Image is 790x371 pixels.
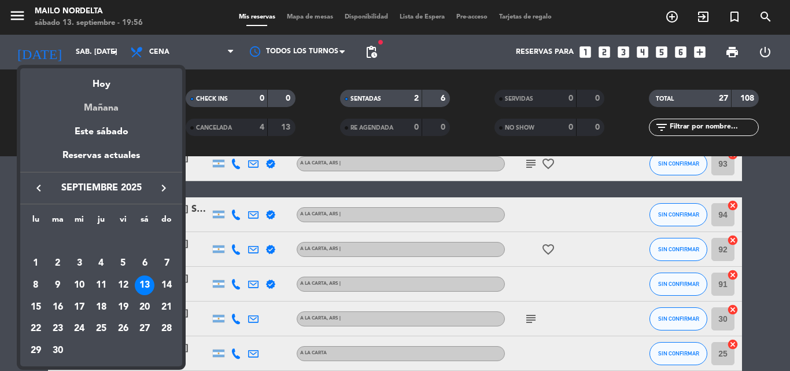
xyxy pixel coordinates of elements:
[134,274,156,296] td: 13 de septiembre de 2025
[135,276,154,295] div: 13
[48,254,68,273] div: 2
[26,297,46,317] div: 15
[134,318,156,340] td: 27 de septiembre de 2025
[47,213,69,231] th: martes
[156,296,178,318] td: 21 de septiembre de 2025
[47,340,69,362] td: 30 de septiembre de 2025
[90,213,112,231] th: jueves
[134,296,156,318] td: 20 de septiembre de 2025
[20,68,182,92] div: Hoy
[113,319,133,339] div: 26
[157,319,176,339] div: 28
[156,213,178,231] th: domingo
[48,297,68,317] div: 16
[135,297,154,317] div: 20
[134,253,156,275] td: 6 de septiembre de 2025
[68,318,90,340] td: 24 de septiembre de 2025
[47,274,69,296] td: 9 de septiembre de 2025
[156,274,178,296] td: 14 de septiembre de 2025
[134,213,156,231] th: sábado
[135,254,154,273] div: 6
[48,319,68,339] div: 23
[32,181,46,195] i: keyboard_arrow_left
[68,296,90,318] td: 17 de septiembre de 2025
[68,274,90,296] td: 10 de septiembre de 2025
[91,254,111,273] div: 4
[68,213,90,231] th: miércoles
[20,116,182,148] div: Este sábado
[47,253,69,275] td: 2 de septiembre de 2025
[25,274,47,296] td: 8 de septiembre de 2025
[112,274,134,296] td: 12 de septiembre de 2025
[69,319,89,339] div: 24
[90,296,112,318] td: 18 de septiembre de 2025
[113,297,133,317] div: 19
[156,318,178,340] td: 28 de septiembre de 2025
[112,253,134,275] td: 5 de septiembre de 2025
[90,253,112,275] td: 4 de septiembre de 2025
[90,318,112,340] td: 25 de septiembre de 2025
[153,181,174,196] button: keyboard_arrow_right
[156,253,178,275] td: 7 de septiembre de 2025
[68,253,90,275] td: 3 de septiembre de 2025
[26,254,46,273] div: 1
[157,254,176,273] div: 7
[25,318,47,340] td: 22 de septiembre de 2025
[20,148,182,172] div: Reservas actuales
[69,297,89,317] div: 17
[25,340,47,362] td: 29 de septiembre de 2025
[47,296,69,318] td: 16 de septiembre de 2025
[157,276,176,295] div: 14
[69,254,89,273] div: 3
[26,276,46,295] div: 8
[90,274,112,296] td: 11 de septiembre de 2025
[91,319,111,339] div: 25
[25,231,178,253] td: SEP.
[157,181,171,195] i: keyboard_arrow_right
[91,276,111,295] div: 11
[91,297,111,317] div: 18
[112,318,134,340] td: 26 de septiembre de 2025
[49,181,153,196] span: septiembre 2025
[113,254,133,273] div: 5
[48,341,68,361] div: 30
[69,276,89,295] div: 10
[47,318,69,340] td: 23 de septiembre de 2025
[25,253,47,275] td: 1 de septiembre de 2025
[28,181,49,196] button: keyboard_arrow_left
[26,319,46,339] div: 22
[112,213,134,231] th: viernes
[157,297,176,317] div: 21
[113,276,133,295] div: 12
[26,341,46,361] div: 29
[48,276,68,295] div: 9
[25,213,47,231] th: lunes
[112,296,134,318] td: 19 de septiembre de 2025
[25,296,47,318] td: 15 de septiembre de 2025
[135,319,154,339] div: 27
[20,92,182,116] div: Mañana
